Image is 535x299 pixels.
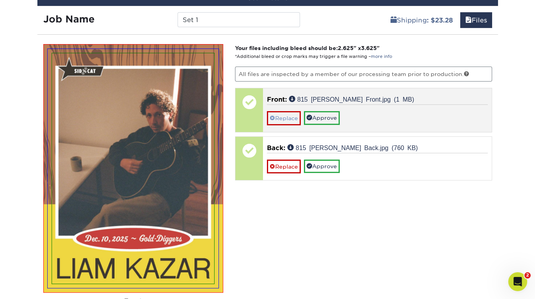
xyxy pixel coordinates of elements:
[267,160,301,173] a: Replace
[235,54,392,59] small: *Additional bleed or crop marks may trigger a file warning –
[304,160,340,173] a: Approve
[371,54,392,59] a: more info
[338,45,354,51] span: 2.625
[289,96,414,102] a: 815 [PERSON_NAME] Front.jpg (1 MB)
[235,67,492,82] p: All files are inspected by a member of our processing team prior to production.
[385,12,458,28] a: Shipping: $23.28
[43,13,94,25] strong: Job Name
[465,17,472,24] span: files
[235,45,379,51] strong: Your files including bleed should be: " x "
[267,96,287,103] span: Front:
[508,272,527,291] iframe: Intercom live chat
[524,272,531,279] span: 2
[361,45,377,51] span: 3.625
[178,12,300,27] input: Enter a job name
[304,111,340,124] a: Approve
[287,144,418,150] a: 815 [PERSON_NAME] Back.jpg (760 KB)
[460,12,492,28] a: Files
[267,144,285,152] span: Back:
[2,275,67,296] iframe: Google Customer Reviews
[427,17,453,24] b: : $23.28
[267,111,301,125] a: Replace
[391,17,397,24] span: shipping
